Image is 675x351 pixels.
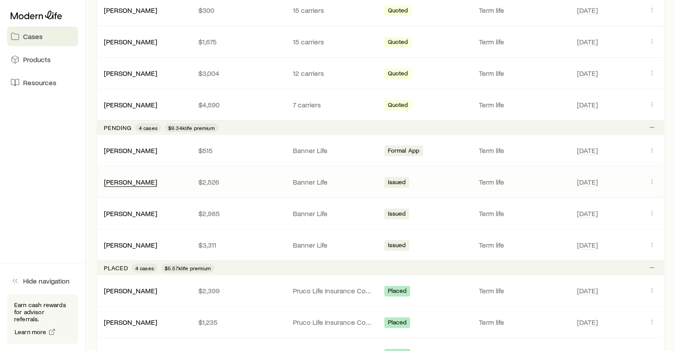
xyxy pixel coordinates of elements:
[388,287,407,296] span: Placed
[577,241,598,249] span: [DATE]
[388,241,406,251] span: Issued
[388,319,407,328] span: Placed
[293,209,373,218] p: Banner Life
[104,318,157,327] div: [PERSON_NAME]
[577,69,598,78] span: [DATE]
[198,37,279,46] p: $1,675
[165,264,211,272] span: $5.57k life premium
[479,100,566,109] p: Term life
[198,146,279,155] p: $515
[479,146,566,155] p: Term life
[104,209,157,217] a: [PERSON_NAME]
[104,209,157,218] div: [PERSON_NAME]
[15,329,47,335] span: Learn more
[479,177,566,186] p: Term life
[479,37,566,46] p: Term life
[293,318,373,327] p: Pruco Life Insurance Company
[577,286,598,295] span: [DATE]
[388,7,408,16] span: Quoted
[293,241,373,249] p: Banner Life
[198,177,279,186] p: $2,526
[293,286,373,295] p: Pruco Life Insurance Company
[479,241,566,249] p: Term life
[104,241,157,250] div: [PERSON_NAME]
[104,146,157,154] a: [PERSON_NAME]
[104,6,157,14] a: [PERSON_NAME]
[7,50,78,69] a: Products
[388,210,406,219] span: Issued
[198,209,279,218] p: $2,985
[104,69,157,78] div: [PERSON_NAME]
[198,318,279,327] p: $1,235
[23,276,70,285] span: Hide navigation
[104,124,132,131] p: Pending
[104,6,157,15] div: [PERSON_NAME]
[577,177,598,186] span: [DATE]
[293,37,373,46] p: 15 carriers
[23,32,43,41] span: Cases
[479,69,566,78] p: Term life
[479,318,566,327] p: Term life
[388,147,420,156] span: Formal App
[104,100,157,110] div: [PERSON_NAME]
[293,146,373,155] p: Banner Life
[198,100,279,109] p: $4,590
[577,209,598,218] span: [DATE]
[104,146,157,155] div: [PERSON_NAME]
[7,271,78,291] button: Hide navigation
[7,73,78,92] a: Resources
[104,37,157,47] div: [PERSON_NAME]
[104,318,157,326] a: [PERSON_NAME]
[104,264,128,272] p: Placed
[7,294,78,344] div: Earn cash rewards for advisor referrals.Learn more
[7,27,78,46] a: Cases
[23,78,56,87] span: Resources
[388,38,408,47] span: Quoted
[104,286,157,295] a: [PERSON_NAME]
[139,124,158,131] span: 4 cases
[577,100,598,109] span: [DATE]
[198,286,279,295] p: $2,399
[14,301,71,323] p: Earn cash rewards for advisor referrals.
[479,209,566,218] p: Term life
[577,6,598,15] span: [DATE]
[104,177,157,186] a: [PERSON_NAME]
[293,177,373,186] p: Banner Life
[388,101,408,110] span: Quoted
[104,37,157,46] a: [PERSON_NAME]
[293,100,373,109] p: 7 carriers
[104,177,157,187] div: [PERSON_NAME]
[23,55,51,64] span: Products
[135,264,154,272] span: 4 cases
[104,100,157,109] a: [PERSON_NAME]
[293,6,373,15] p: 15 carriers
[388,178,406,188] span: Issued
[104,241,157,249] a: [PERSON_NAME]
[198,69,279,78] p: $3,004
[293,69,373,78] p: 12 carriers
[104,69,157,77] a: [PERSON_NAME]
[168,124,215,131] span: $9.34k life premium
[198,6,279,15] p: $300
[479,6,566,15] p: Term life
[198,241,279,249] p: $3,311
[388,70,408,79] span: Quoted
[479,286,566,295] p: Term life
[577,318,598,327] span: [DATE]
[577,146,598,155] span: [DATE]
[577,37,598,46] span: [DATE]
